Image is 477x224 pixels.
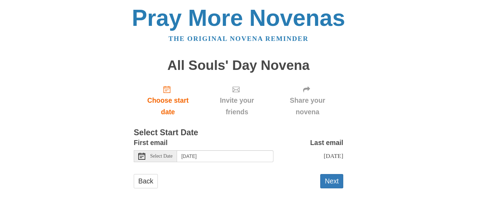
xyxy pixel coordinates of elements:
[324,152,343,159] span: [DATE]
[141,95,195,118] span: Choose start date
[279,95,336,118] span: Share your novena
[202,80,272,121] div: Click "Next" to confirm your start date first.
[134,80,202,121] a: Choose start date
[209,95,265,118] span: Invite your friends
[132,5,345,31] a: Pray More Novenas
[134,58,343,73] h1: All Souls' Day Novena
[320,174,343,188] button: Next
[310,137,343,149] label: Last email
[134,174,158,188] a: Back
[134,137,168,149] label: First email
[150,154,173,159] span: Select Date
[134,128,343,137] h3: Select Start Date
[169,35,309,42] a: The original novena reminder
[272,80,343,121] div: Click "Next" to confirm your start date first.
